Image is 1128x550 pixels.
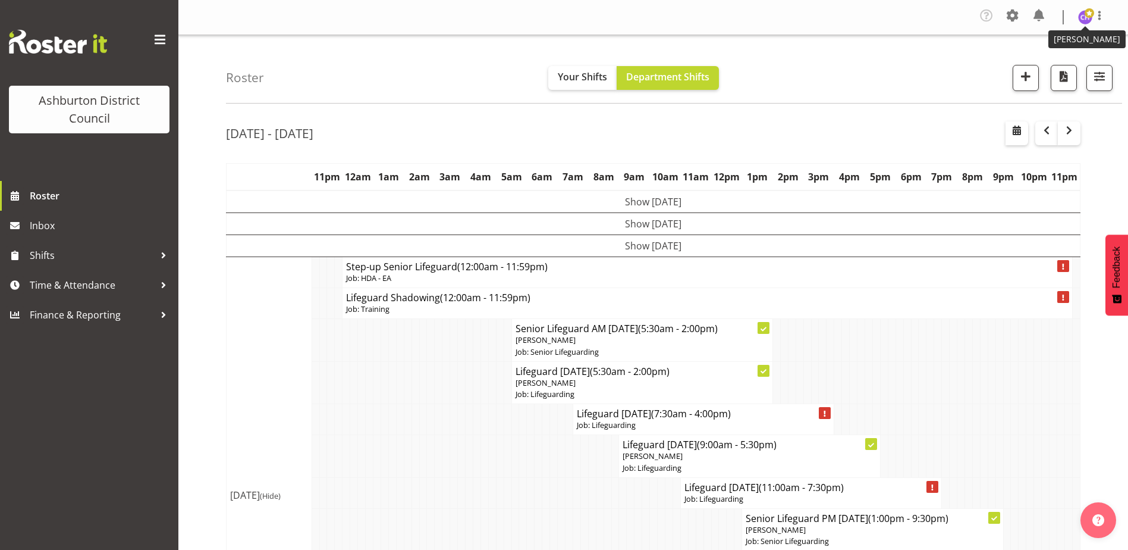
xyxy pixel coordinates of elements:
[435,164,466,191] th: 3am
[988,164,1019,191] th: 9pm
[957,164,988,191] th: 8pm
[1078,10,1092,24] img: chalotter-hydes5348.jpg
[577,420,830,431] p: Job: Lifeguarding
[711,164,742,191] th: 12pm
[9,30,107,54] img: Rosterit website logo
[1086,65,1113,91] button: Filter Shifts
[346,261,1069,273] h4: Step-up Senior Lifeguard
[926,164,957,191] th: 7pm
[626,70,709,83] span: Department Shifts
[226,126,313,141] h2: [DATE] - [DATE]
[312,164,343,191] th: 11pm
[457,260,548,273] span: (12:00am - 11:59pm)
[516,365,769,377] h4: Lifeguard [DATE]
[30,217,172,235] span: Inbox
[742,164,773,191] th: 1pm
[590,365,670,378] span: (5:30am - 2:00pm)
[1019,164,1050,191] th: 10pm
[1105,235,1128,315] button: Feedback - Show survey
[588,164,619,191] th: 8am
[651,407,731,420] span: (7:30am - 4:00pm)
[227,235,1080,257] td: Show [DATE]
[650,164,681,191] th: 10am
[1111,246,1122,288] span: Feedback
[404,164,435,191] th: 2am
[865,164,896,191] th: 5pm
[680,164,711,191] th: 11am
[772,164,803,191] th: 2pm
[466,164,497,191] th: 4am
[30,276,155,294] span: Time & Attendance
[346,304,1069,315] p: Job: Training
[1051,65,1077,91] button: Download a PDF of the roster according to the set date range.
[227,190,1080,213] td: Show [DATE]
[1013,65,1039,91] button: Add a new shift
[496,164,527,191] th: 5am
[1092,514,1104,526] img: help-xxl-2.png
[21,92,158,127] div: Ashburton District Council
[226,71,264,85] h4: Roster
[803,164,834,191] th: 3pm
[684,493,938,505] p: Job: Lifeguarding
[1050,164,1080,191] th: 11pm
[548,66,617,90] button: Your Shifts
[346,292,1069,304] h4: Lifeguard Shadowing
[227,213,1080,235] td: Show [DATE]
[30,306,155,324] span: Finance & Reporting
[260,490,281,501] span: (Hide)
[516,377,576,388] span: [PERSON_NAME]
[558,70,607,83] span: Your Shifts
[373,164,404,191] th: 1am
[638,322,718,335] span: (5:30am - 2:00pm)
[527,164,558,191] th: 6am
[617,66,719,90] button: Department Shifts
[684,482,938,493] h4: Lifeguard [DATE]
[516,346,769,358] p: Job: Senior Lifeguarding
[623,462,876,474] p: Job: Lifeguarding
[623,451,683,461] span: [PERSON_NAME]
[623,439,876,451] h4: Lifeguard [DATE]
[1006,121,1028,145] button: Select a specific date within the roster.
[516,323,769,335] h4: Senior Lifeguard AM [DATE]
[343,164,373,191] th: 12am
[346,273,1069,284] p: Job: HDA - EA
[558,164,589,191] th: 7am
[619,164,650,191] th: 9am
[697,438,777,451] span: (9:00am - 5:30pm)
[834,164,865,191] th: 4pm
[577,408,830,420] h4: Lifeguard [DATE]
[868,512,948,525] span: (1:00pm - 9:30pm)
[30,187,172,205] span: Roster
[759,481,844,494] span: (11:00am - 7:30pm)
[516,389,769,400] p: Job: Lifeguarding
[746,524,806,535] span: [PERSON_NAME]
[30,246,155,264] span: Shifts
[746,512,999,524] h4: Senior Lifeguard PM [DATE]
[516,335,576,345] span: [PERSON_NAME]
[896,164,926,191] th: 6pm
[746,536,999,547] p: Job: Senior Lifeguarding
[440,291,530,304] span: (12:00am - 11:59pm)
